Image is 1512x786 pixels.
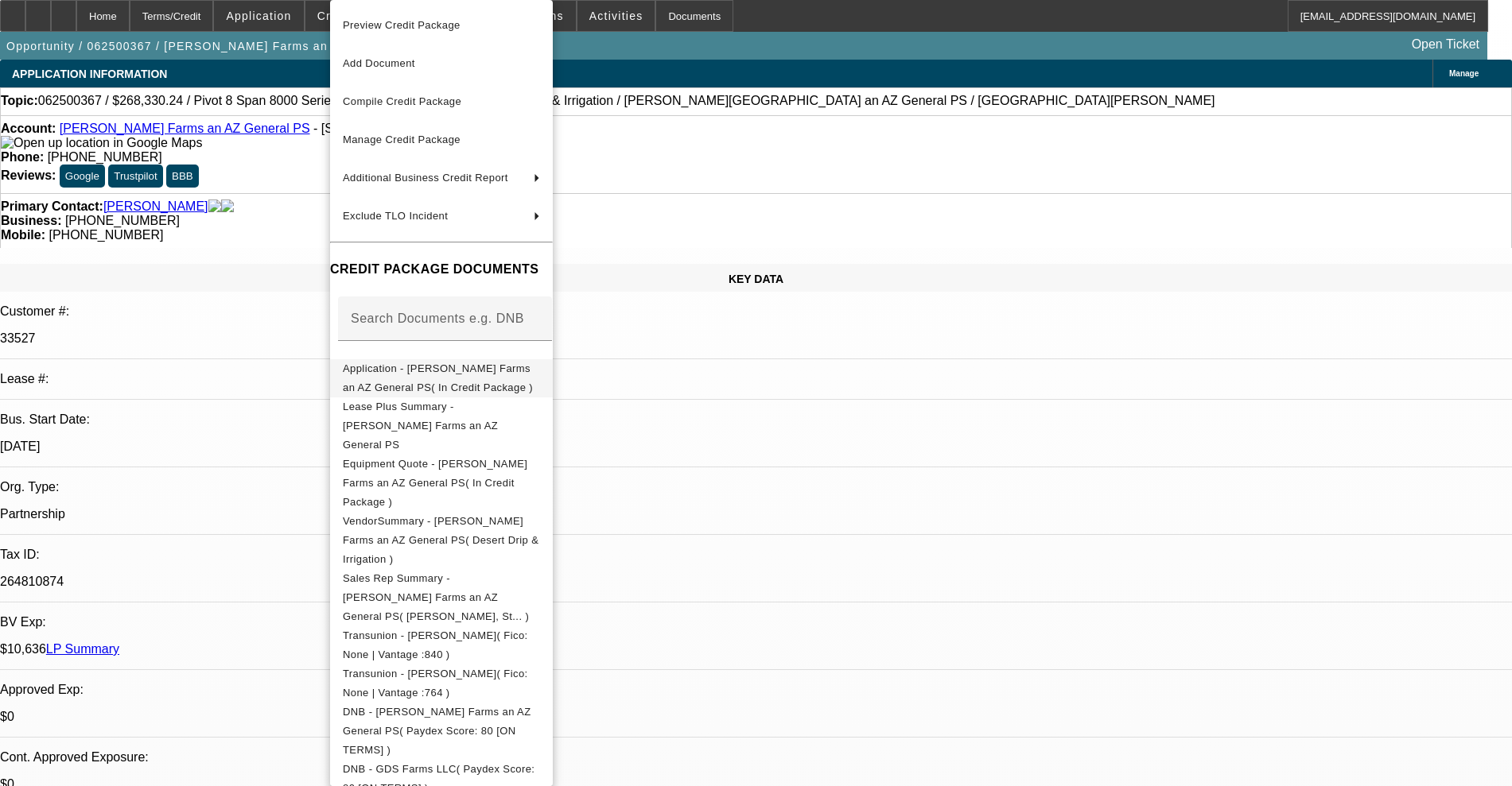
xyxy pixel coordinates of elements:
[330,359,553,397] button: Application - Shelton Farms an AZ General PS( In Credit Package )
[330,664,553,703] button: Transunion - Shelton, Gene( Fico: None | Vantage :764 )
[330,397,553,455] button: Lease Plus Summary - Shelton Farms an AZ General PS
[330,455,553,512] button: Equipment Quote - Shelton Farms an AZ General PS( In Credit Package )
[343,668,528,699] span: Transunion - [PERSON_NAME]( Fico: None | Vantage :764 )
[343,629,528,660] span: Transunion - [PERSON_NAME]( Fico: None | Vantage :840 )
[343,19,461,31] span: Preview Credit Package
[343,706,531,756] span: DNB - [PERSON_NAME] Farms an AZ General PS( Paydex Score: 80 [ON TERMS] )
[330,626,553,664] button: Transunion - Shelton, Kathryn( Fico: None | Vantage :840 )
[343,134,461,145] span: Manage Credit Package
[343,95,461,107] span: Compile Credit Package
[330,569,553,626] button: Sales Rep Summary - Shelton Farms an AZ General PS( Richards, St... )
[343,458,527,508] span: Equipment Quote - [PERSON_NAME] Farms an AZ General PS( In Credit Package )
[343,515,538,565] span: VendorSummary - [PERSON_NAME] Farms an AZ General PS( Desert Drip & Irrigation )
[330,512,553,569] button: VendorSummary - Shelton Farms an AZ General PS( Desert Drip & Irrigation )
[343,210,448,222] span: Exclude TLO Incident
[330,260,553,279] h4: CREDIT PACKAGE DOCUMENTS
[343,172,508,184] span: Additional Business Credit Report
[343,572,529,622] span: Sales Rep Summary - [PERSON_NAME] Farms an AZ General PS( [PERSON_NAME], St... )
[330,703,553,760] button: DNB - Shelton Farms an AZ General PS( Paydex Score: 80 [ON TERMS] )
[351,312,524,325] mat-label: Search Documents e.g. DNB
[343,362,533,393] span: Application - [PERSON_NAME] Farms an AZ General PS( In Credit Package )
[343,401,498,451] span: Lease Plus Summary - [PERSON_NAME] Farms an AZ General PS
[343,57,415,69] span: Add Document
